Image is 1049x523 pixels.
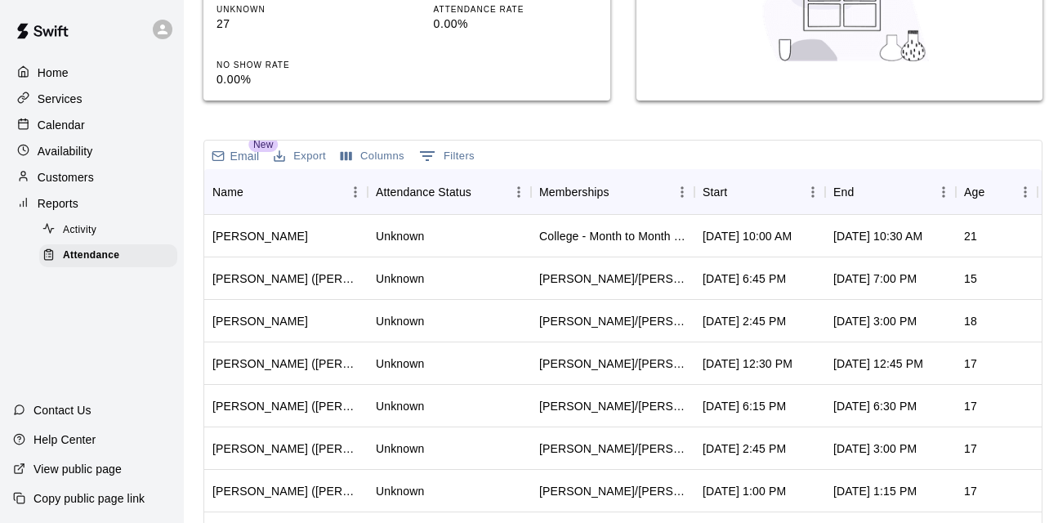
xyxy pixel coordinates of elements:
div: Nick Franconere (John Franconere) [212,483,359,499]
p: 0.00% [216,71,380,88]
a: Availability [13,139,171,163]
p: NO SHOW RATE [216,59,380,71]
div: Aug 14, 2025, 7:00 PM [833,270,917,287]
p: Calendar [38,117,85,133]
div: Aidan McGarry (Brian McGarry) [212,270,359,287]
div: Aug 14, 2025, 12:45 PM [833,355,923,372]
div: Memberships [539,169,609,215]
div: Todd/Brad - Monthly 1x per Week [539,313,686,329]
div: Attendance Status [368,169,531,215]
span: New [248,137,278,152]
a: Calendar [13,113,171,137]
p: 0.00% [434,16,597,33]
button: Menu [801,180,825,204]
div: College - Month to Month Membership [539,228,686,244]
div: Start [703,169,727,215]
div: Start [694,169,825,215]
div: 17 [964,440,977,457]
button: Export [270,144,330,169]
div: Aug 14, 2025, 2:45 PM [703,313,786,329]
div: Aug 14, 2025, 6:15 PM [703,398,786,414]
div: Aug 14, 2025, 2:45 PM [703,440,786,457]
div: End [825,169,956,215]
div: Services [13,87,171,111]
div: Unknown [376,313,424,329]
div: Aug 14, 2025, 12:30 PM [703,355,792,372]
button: Menu [507,180,531,204]
button: Sort [727,181,750,203]
p: Copy public page link [33,490,145,507]
p: View public page [33,461,122,477]
button: Menu [1013,180,1038,204]
div: Nathaniel Norin (Carrie Norin) [212,440,359,457]
button: Email [208,145,263,168]
p: ATTENDANCE RATE [434,3,597,16]
a: Home [13,60,171,85]
a: Attendance [39,243,184,268]
p: 27 [216,16,380,33]
p: Contact Us [33,402,92,418]
div: Aug 14, 2025, 6:30 PM [833,398,917,414]
p: Help Center [33,431,96,448]
div: Todd/Brad - Full Year Member Unlimited [539,440,686,457]
div: Memberships [531,169,694,215]
div: 15 [964,270,977,287]
div: Aug 14, 2025, 1:15 PM [833,483,917,499]
div: Age [956,169,1038,215]
div: Aug 14, 2025, 10:30 AM [833,228,922,244]
p: Customers [38,169,94,186]
button: Sort [609,181,632,203]
div: 21 [964,228,977,244]
div: Unknown [376,355,424,372]
div: Attendance [39,244,177,267]
button: Menu [343,180,368,204]
div: Aug 14, 2025, 3:00 PM [833,313,917,329]
button: Menu [931,180,956,204]
p: Home [38,65,69,81]
div: 17 [964,398,977,414]
span: Attendance [63,248,119,264]
p: Availability [38,143,93,159]
div: Maxwell Bahr [212,313,308,329]
button: Select columns [337,144,408,169]
div: 17 [964,483,977,499]
div: Name [212,169,243,215]
div: Unknown [376,228,424,244]
button: Show filters [415,143,479,169]
button: Sort [854,181,877,203]
div: Unknown [376,440,424,457]
div: Aug 14, 2025, 1:00 PM [703,483,786,499]
div: Activity [39,219,177,242]
div: Tom/Mike - Full Year Member Unlimited , Todd/Brad - Full Year Member Unlimited [539,270,686,287]
button: Menu [670,180,694,204]
div: Unknown [376,270,424,287]
p: Reports [38,195,78,212]
div: Attendance Status [376,169,471,215]
div: Christopher Langsdorf [212,228,308,244]
p: UNKNOWN [216,3,380,16]
div: Unknown [376,398,424,414]
a: Activity [39,217,184,243]
div: End [833,169,854,215]
div: 17 [964,355,977,372]
button: Sort [984,181,1007,203]
a: Customers [13,165,171,190]
div: Todd/Brad - Monthly 1x per Week [539,398,686,414]
p: Email [230,148,260,164]
div: Tom/Mike - 3 Month Unlimited Membership [539,355,686,372]
p: Services [38,91,83,107]
button: Sort [471,181,494,203]
div: Harrison Choi (Hing Choi) [212,398,359,414]
button: Sort [243,181,266,203]
div: Age [964,169,984,215]
div: Name [204,169,368,215]
a: Reports [13,191,171,216]
div: Unknown [376,483,424,499]
span: Activity [63,222,96,239]
div: 18 [964,313,977,329]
